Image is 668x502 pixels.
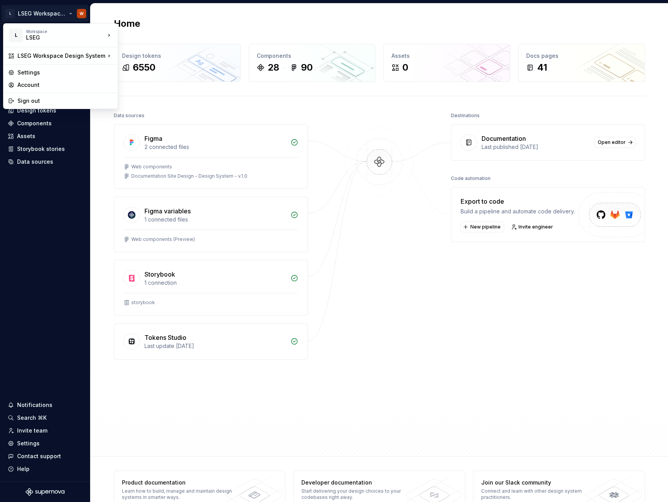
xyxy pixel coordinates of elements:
[17,97,113,105] div: Sign out
[17,69,113,76] div: Settings
[26,29,105,34] div: Workspace
[17,81,113,89] div: Account
[26,34,92,42] div: LSEG
[17,52,105,60] div: LSEG Workspace Design System
[9,28,23,42] div: L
